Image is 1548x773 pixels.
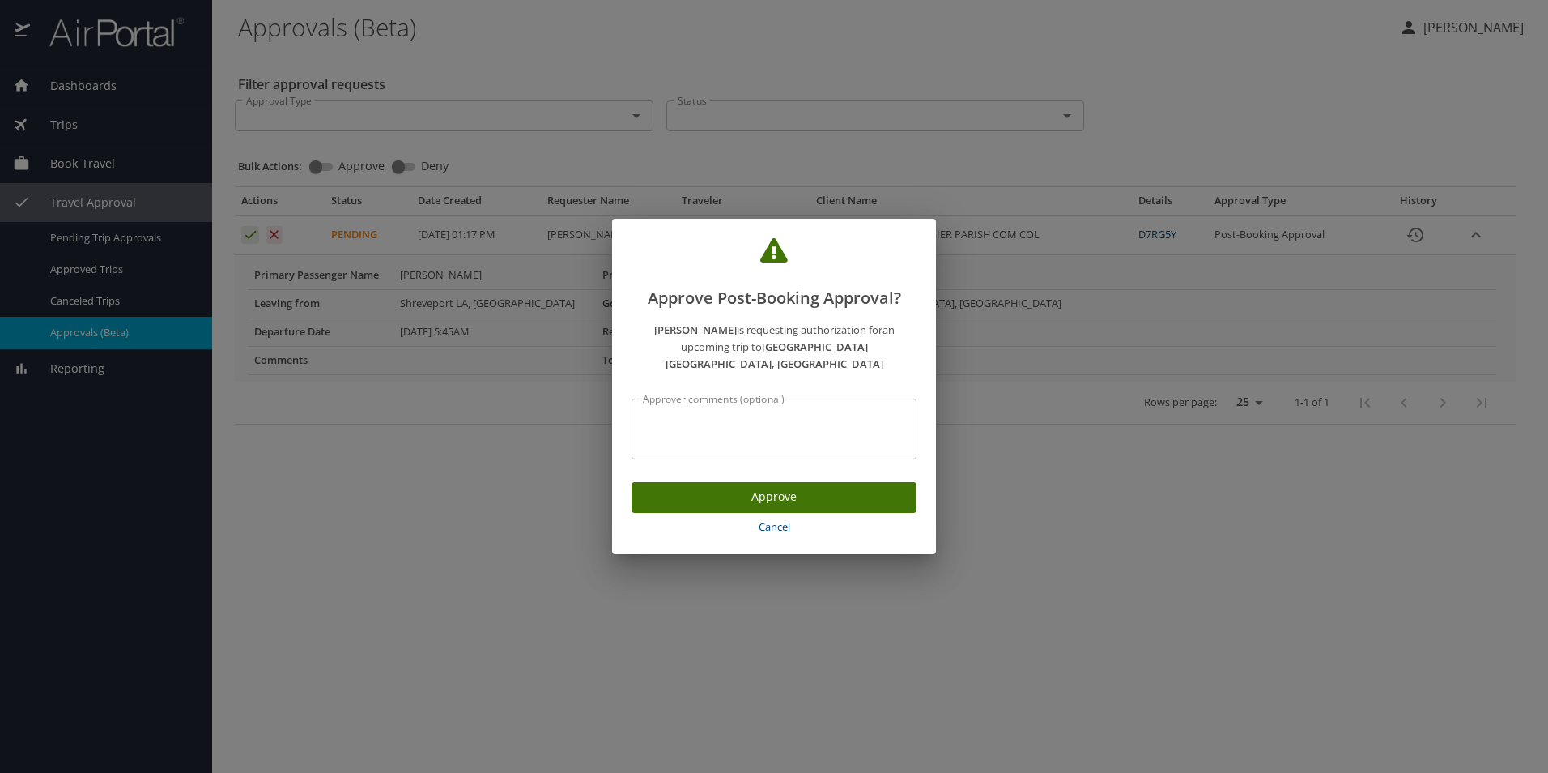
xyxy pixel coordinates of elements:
[632,513,916,541] button: Cancel
[644,487,904,507] span: Approve
[638,518,910,536] span: Cancel
[632,482,916,514] button: Approve
[632,238,916,311] h2: Approve Post-Booking Approval?
[632,322,916,372] p: is requesting authorization for an upcoming trip to
[654,322,737,337] strong: [PERSON_NAME]
[666,340,883,371] strong: [GEOGRAPHIC_DATA] [GEOGRAPHIC_DATA], [GEOGRAPHIC_DATA]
